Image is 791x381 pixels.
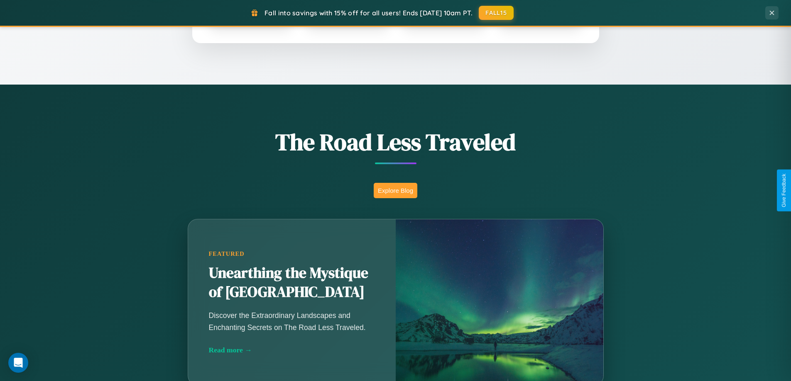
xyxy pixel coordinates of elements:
button: FALL15 [479,6,514,20]
span: Fall into savings with 15% off for all users! Ends [DATE] 10am PT. [264,9,473,17]
p: Discover the Extraordinary Landscapes and Enchanting Secrets on The Road Less Traveled. [209,310,375,333]
div: Open Intercom Messenger [8,353,28,373]
div: Give Feedback [781,174,787,207]
button: Explore Blog [374,183,417,198]
h2: Unearthing the Mystique of [GEOGRAPHIC_DATA] [209,264,375,302]
h1: The Road Less Traveled [147,126,645,158]
div: Read more → [209,346,375,354]
div: Featured [209,250,375,257]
